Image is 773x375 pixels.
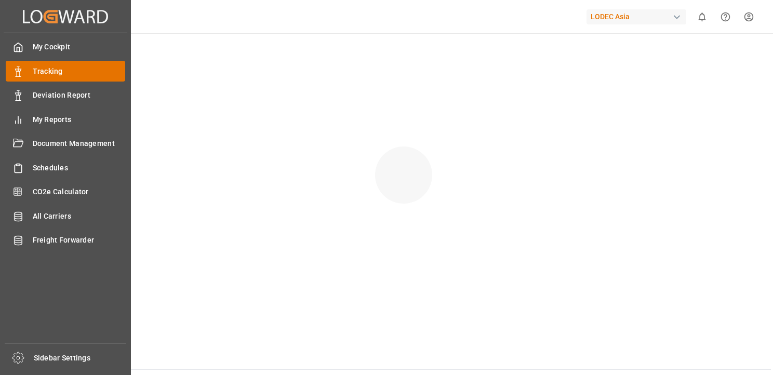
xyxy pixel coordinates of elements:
a: My Cockpit [6,37,125,57]
span: CO2e Calculator [33,186,126,197]
span: Schedules [33,163,126,173]
div: LODEC Asia [587,9,686,24]
a: All Carriers [6,206,125,226]
button: show 0 new notifications [690,5,714,29]
span: My Cockpit [33,42,126,52]
span: Sidebar Settings [34,353,127,364]
a: My Reports [6,109,125,129]
a: Schedules [6,157,125,178]
button: Help Center [714,5,737,29]
button: LODEC Asia [587,7,690,26]
a: Deviation Report [6,85,125,105]
span: Freight Forwarder [33,235,126,246]
span: Document Management [33,138,126,149]
span: Deviation Report [33,90,126,101]
span: All Carriers [33,211,126,222]
a: Tracking [6,61,125,81]
a: Document Management [6,133,125,154]
a: CO2e Calculator [6,182,125,202]
span: Tracking [33,66,126,77]
span: My Reports [33,114,126,125]
a: Freight Forwarder [6,230,125,250]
